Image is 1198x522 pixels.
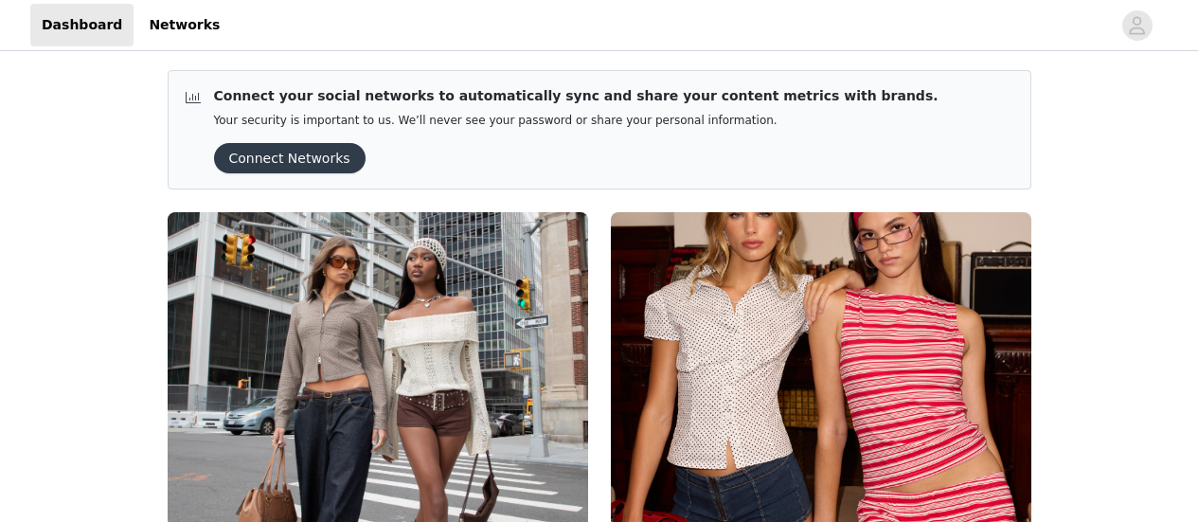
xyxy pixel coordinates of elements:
[214,114,939,128] p: Your security is important to us. We’ll never see your password or share your personal information.
[137,4,231,46] a: Networks
[30,4,134,46] a: Dashboard
[214,86,939,106] p: Connect your social networks to automatically sync and share your content metrics with brands.
[214,143,366,173] button: Connect Networks
[1128,10,1146,41] div: avatar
